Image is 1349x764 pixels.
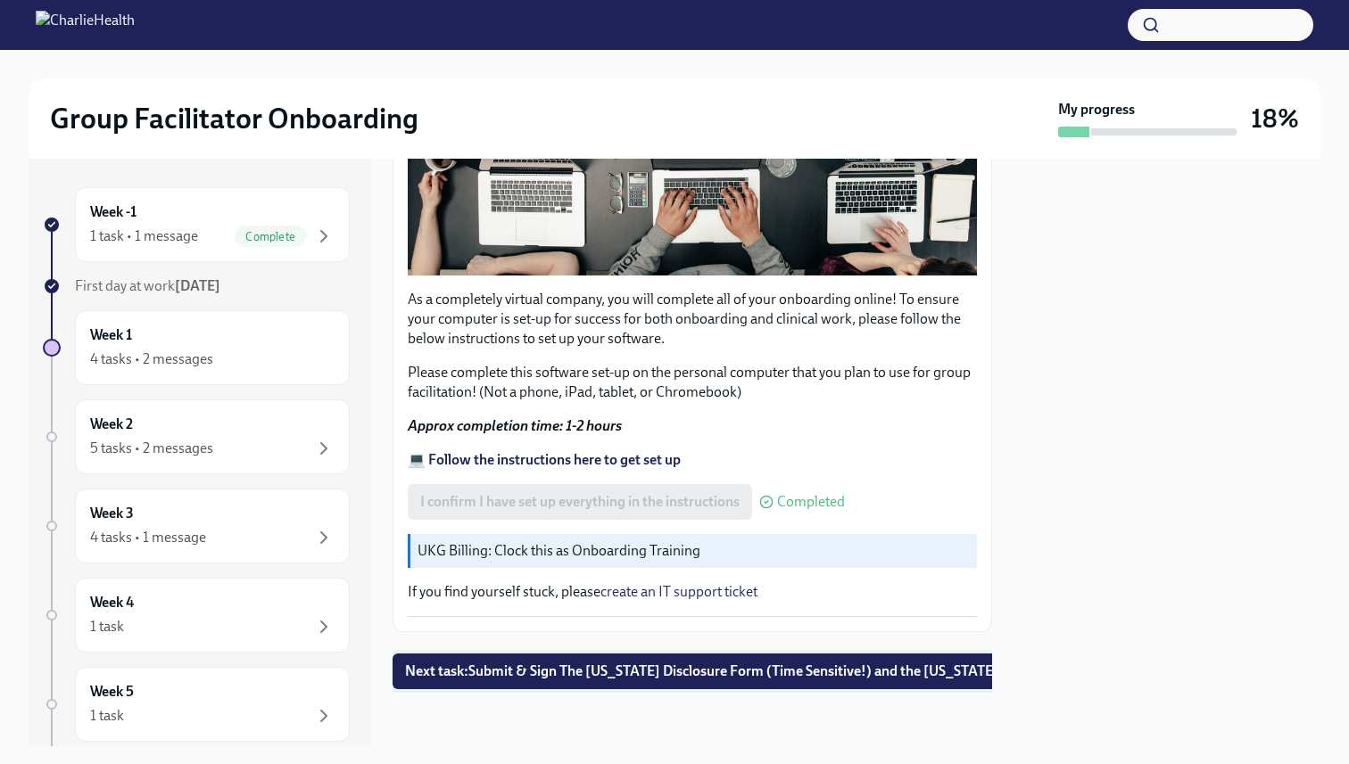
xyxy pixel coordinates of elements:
[36,11,135,39] img: CharlieHealth
[43,667,350,742] a: Week 51 task
[90,349,213,369] div: 4 tasks • 2 messages
[90,706,124,726] div: 1 task
[408,417,622,434] strong: Approx completion time: 1-2 hours
[43,276,350,296] a: First day at work[DATE]
[90,528,206,547] div: 4 tasks • 1 message
[408,451,681,468] a: 💻 Follow the instructions here to get set up
[90,226,198,246] div: 1 task • 1 message
[393,653,1129,689] button: Next task:Submit & Sign The [US_STATE] Disclosure Form (Time Sensitive!) and the [US_STATE] Backg...
[600,583,757,600] a: create an IT support ticket
[90,504,134,523] h6: Week 3
[90,415,133,434] h6: Week 2
[90,439,213,458] div: 5 tasks • 2 messages
[43,578,350,653] a: Week 41 task
[43,187,350,262] a: Week -11 task • 1 messageComplete
[90,325,132,345] h6: Week 1
[405,662,1116,680] span: Next task : Submit & Sign The [US_STATE] Disclosure Form (Time Sensitive!) and the [US_STATE] Bac...
[43,310,350,385] a: Week 14 tasks • 2 messages
[408,582,977,602] p: If you find yourself stuck, please
[408,363,977,402] p: Please complete this software set-up on the personal computer that you plan to use for group faci...
[408,290,977,349] p: As a completely virtual company, you will complete all of your onboarding online! To ensure your ...
[235,230,306,243] span: Complete
[1251,103,1299,135] h3: 18%
[418,541,970,561] p: UKG Billing: Clock this as Onboarding Training
[175,277,220,294] strong: [DATE]
[90,682,134,702] h6: Week 5
[43,489,350,563] a: Week 34 tasks • 1 message
[75,277,220,294] span: First day at work
[1058,100,1135,119] strong: My progress
[90,202,137,222] h6: Week -1
[90,617,124,637] div: 1 task
[50,101,418,136] h2: Group Facilitator Onboarding
[43,399,350,474] a: Week 25 tasks • 2 messages
[777,495,845,509] span: Completed
[90,593,134,612] h6: Week 4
